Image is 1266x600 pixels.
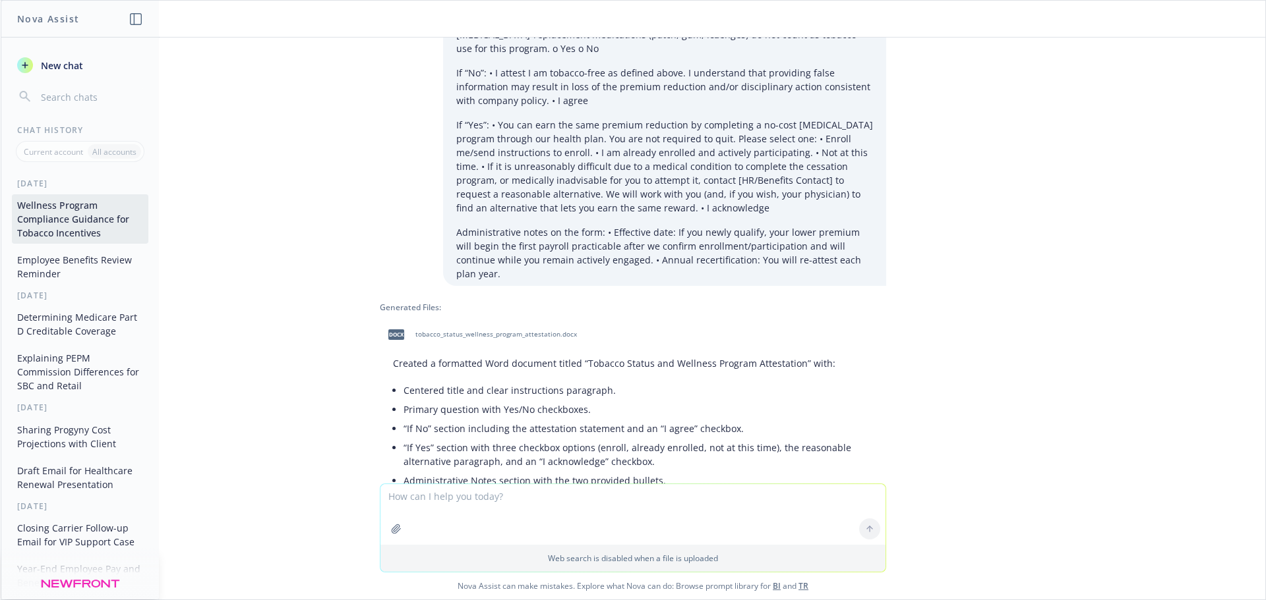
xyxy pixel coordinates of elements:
[404,400,873,419] li: Primary question with Yes/No checkboxes.
[404,419,873,438] li: “If No” section including the attestation statement and an “I agree” checkbox.
[12,347,148,396] button: Explaining PEPM Commission Differences for SBC and Retail
[388,329,404,339] span: docx
[38,88,143,106] input: Search chats
[38,59,83,72] span: New chat
[12,517,148,553] button: Closing Carrier Follow-up Email for VIP Support Case
[1,124,159,136] div: Chat History
[12,558,148,593] button: Year-End Employee Pay and Benefits Reminder
[12,419,148,454] button: Sharing Progyny Cost Projections with Client
[799,580,808,591] a: TR
[24,146,83,157] p: Current account
[6,572,1260,599] span: Nova Assist can make mistakes. Explore what Nova can do: Browse prompt library for and
[12,460,148,495] button: Draft Email for Healthcare Renewal Presentation
[456,225,873,281] p: Administrative notes on the form: • Effective date: If you newly qualify, your lower premium will...
[1,178,159,189] div: [DATE]
[456,118,873,215] p: If “Yes”: • You can earn the same premium reduction by completing a no-cost [MEDICAL_DATA] progra...
[415,330,577,339] span: tobacco_status_wellness_program_attestation.docx
[12,306,148,342] button: Determining Medicare Part D Creditable Coverage
[92,146,136,157] p: All accounts
[773,580,781,591] a: BI
[12,53,148,77] button: New chat
[404,471,873,490] li: Administrative Notes section with the two provided bullets.
[380,318,580,351] div: docxtobacco_status_wellness_program_attestation.docx
[393,356,873,370] p: Created a formatted Word document titled “Tobacco Status and Wellness Program Attestation” with:
[1,402,159,413] div: [DATE]
[1,290,159,301] div: [DATE]
[380,302,886,313] div: Generated Files:
[388,553,878,564] p: Web search is disabled when a file is uploaded
[1,501,159,512] div: [DATE]
[456,66,873,107] p: If “No”: • I attest I am tobacco-free as defined above. I understand that providing false informa...
[404,438,873,471] li: “If Yes” section with three checkbox options (enroll, already enrolled, not at this time), the re...
[12,249,148,285] button: Employee Benefits Review Reminder
[404,381,873,400] li: Centered title and clear instructions paragraph.
[12,194,148,244] button: Wellness Program Compliance Guidance for Tobacco Incentives
[17,12,79,26] h1: Nova Assist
